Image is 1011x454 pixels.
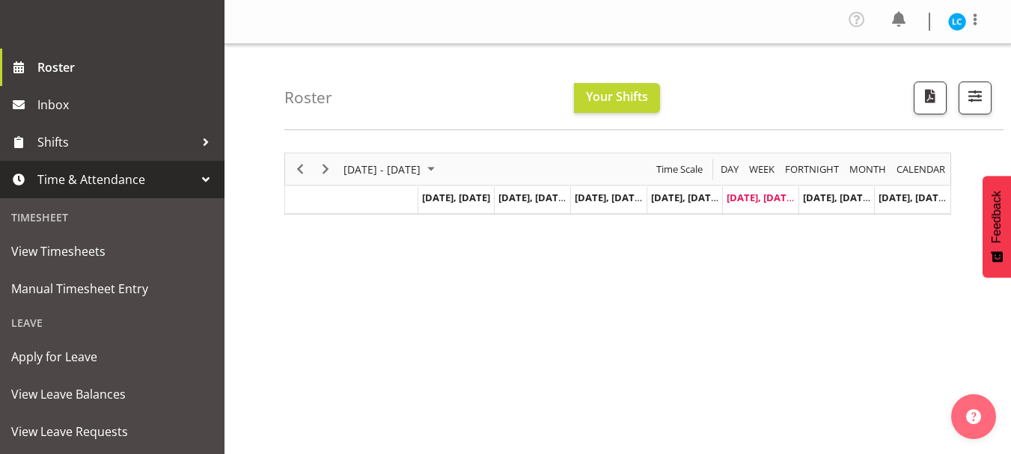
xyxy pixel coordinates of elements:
[37,168,195,191] span: Time & Attendance
[914,82,947,114] button: Download a PDF of the roster according to the set date range.
[498,191,566,204] span: [DATE], [DATE]
[654,160,706,179] button: Time Scale
[11,346,213,368] span: Apply for Leave
[748,160,776,179] span: Week
[959,82,992,114] button: Filter Shifts
[37,56,217,79] span: Roster
[11,420,213,443] span: View Leave Requests
[719,160,740,179] span: Day
[948,13,966,31] img: lindsay-carroll-holland11869.jpg
[316,160,336,179] button: Next
[990,191,1004,243] span: Feedback
[4,338,221,375] a: Apply for Leave
[284,89,332,106] h4: Roster
[747,160,778,179] button: Timeline Week
[655,160,704,179] span: Time Scale
[4,307,221,338] div: Leave
[586,88,648,105] span: Your Shifts
[4,413,221,450] a: View Leave Requests
[651,191,719,204] span: [DATE], [DATE]
[727,191,795,204] span: [DATE], [DATE]
[848,160,888,179] span: Month
[575,191,643,204] span: [DATE], [DATE]
[4,270,221,307] a: Manual Timesheet Entry
[11,277,213,300] span: Manual Timesheet Entry
[37,131,195,153] span: Shifts
[11,383,213,405] span: View Leave Balances
[803,191,871,204] span: [DATE], [DATE]
[37,93,217,116] span: Inbox
[287,153,313,185] div: Previous
[4,202,221,233] div: Timesheet
[313,153,338,185] div: Next
[894,160,948,179] button: Month
[983,176,1011,277] button: Feedback - Show survey
[342,160,422,179] span: [DATE] - [DATE]
[784,160,840,179] span: Fortnight
[895,160,947,179] span: calendar
[422,191,490,204] span: [DATE], [DATE]
[783,160,842,179] button: Fortnight
[966,409,981,424] img: help-xxl-2.png
[4,375,221,413] a: View Leave Balances
[284,153,951,215] div: Timeline Week of August 29, 2025
[847,160,889,179] button: Timeline Month
[290,160,311,179] button: Previous
[11,240,213,263] span: View Timesheets
[4,233,221,270] a: View Timesheets
[718,160,742,179] button: Timeline Day
[341,160,442,179] button: August 25 - 31, 2025
[879,191,947,204] span: [DATE], [DATE]
[574,83,660,113] button: Your Shifts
